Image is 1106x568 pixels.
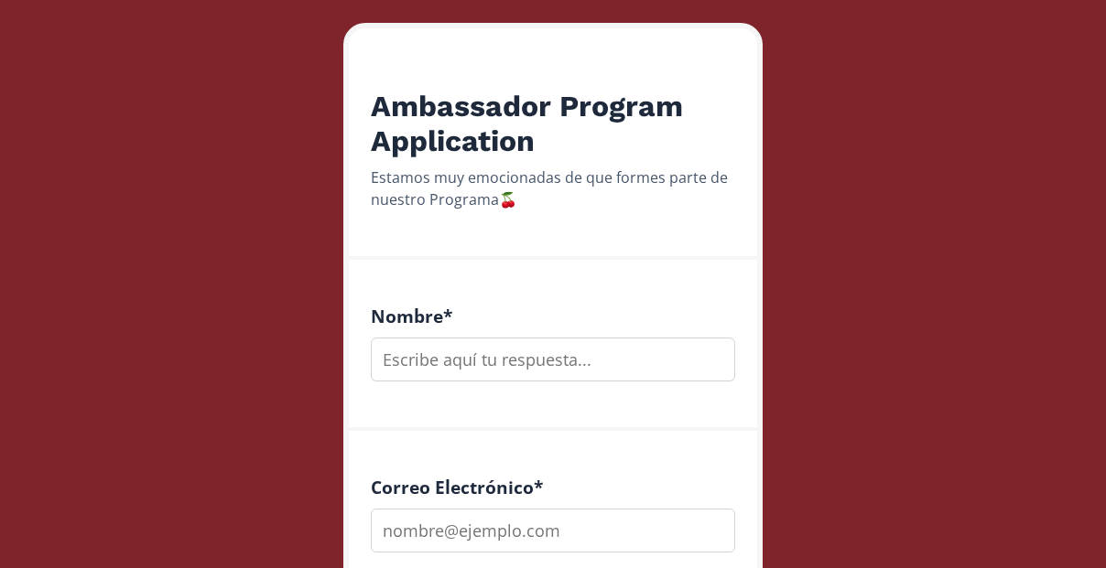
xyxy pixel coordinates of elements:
[371,509,735,552] input: nombre@ejemplo.com
[371,305,735,327] h4: Nombre *
[371,338,735,381] input: Escribe aquí tu respuesta...
[371,89,735,159] h2: Ambassador Program Application
[371,477,735,498] h4: Correo Electrónico *
[371,166,735,210] div: Estamos muy emocionadas de que formes parte de nuestro Programa🍒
